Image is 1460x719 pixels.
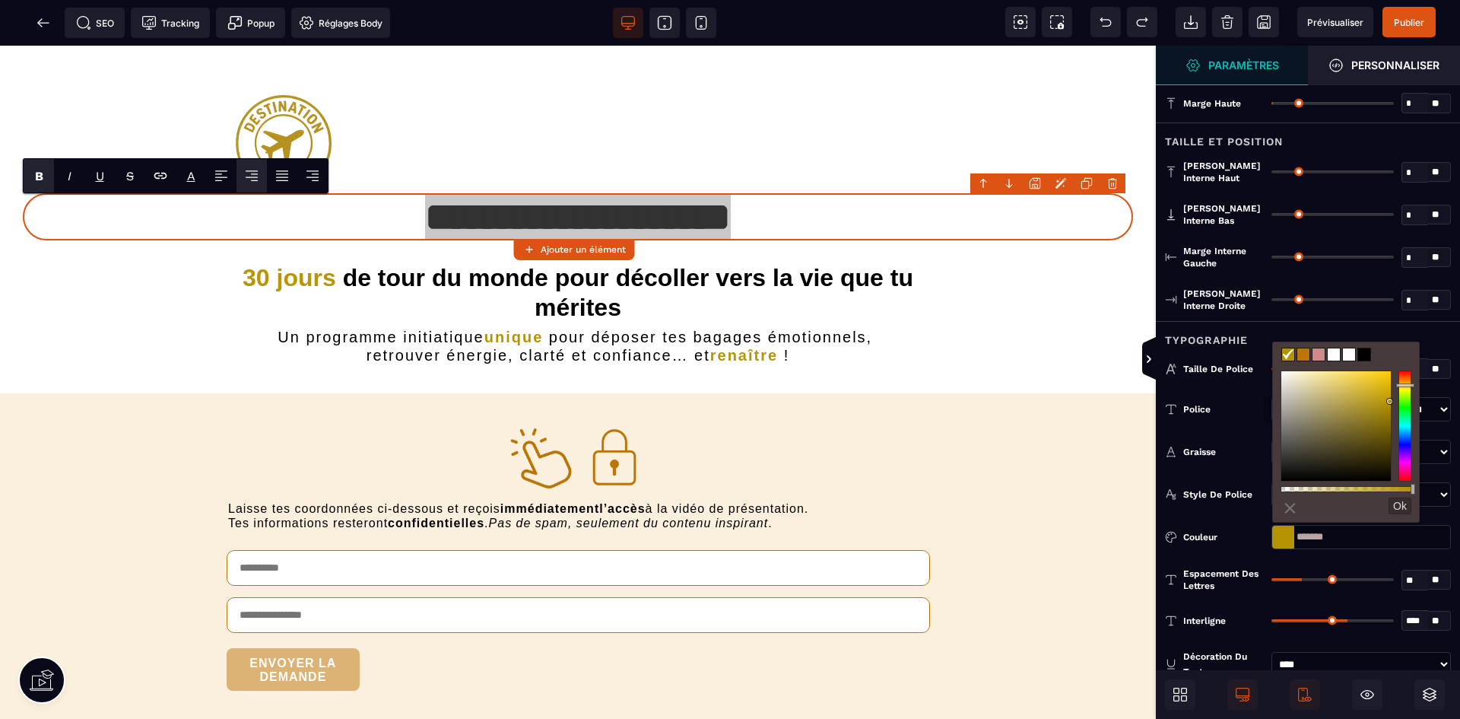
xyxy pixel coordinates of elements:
span: Ouvrir le gestionnaire de styles [1308,46,1460,85]
span: Capture d'écran [1042,7,1072,37]
span: Afficher le mobile [1290,679,1320,710]
p: A [187,169,195,183]
span: Ouvrir les calques [1414,679,1445,710]
span: Underline [84,159,115,192]
i: Pas de spam, seulement du contenu inspirant [489,471,769,484]
span: Voir tablette [649,8,680,38]
span: Rétablir [1127,7,1157,37]
img: 39d130436b8bf47ad0c60528f83477c9_padlock.png [577,374,652,449]
div: Style de police [1183,487,1264,502]
span: Enregistrer [1249,7,1279,37]
span: rgb(182, 147, 0) [1281,348,1295,361]
span: Défaire [1090,7,1121,37]
img: 6e4d6bb492642af8febf9bbbab80ad66_finger.png [505,377,577,449]
a: ⨯ [1281,495,1300,520]
span: Align Justify [267,159,297,192]
span: Align Center [236,159,267,192]
div: Taille et position [1156,122,1460,151]
span: Importer [1176,7,1206,37]
span: Réglages Body [299,15,382,30]
label: Font color [187,169,195,183]
span: rgb(187, 117, 7) [1297,348,1310,361]
b: confidentielles [388,471,484,484]
span: Popup [227,15,275,30]
span: Prévisualiser [1307,17,1363,28]
div: Graisse [1183,444,1264,460]
span: Taille de police [1183,363,1253,375]
text: Laisse tes coordonnées ci-dessous et reçois à la vidéo de présentation. Tes informations resteron... [228,452,928,488]
span: rgb(0, 0, 0) [1357,348,1371,361]
s: S [126,169,134,183]
strong: Personnaliser [1351,59,1439,71]
i: I [68,169,71,183]
span: Afficher les vues [1156,337,1171,383]
span: Ouvrir les blocs [1165,679,1195,710]
span: Voir les composants [1005,7,1036,37]
b: immédiatement [500,457,599,469]
button: Ajouter un élément [514,239,635,260]
span: rgb(209, 138, 138) [1312,348,1325,361]
span: Ouvrir le gestionnaire de styles [1156,46,1308,85]
h1: de tour du monde pour décoller vers la vie que tu mérites [228,218,928,282]
strong: Ajouter un élément [541,244,626,255]
span: Publier [1394,17,1424,28]
span: Strike-through [115,159,145,192]
span: Lien [145,159,176,192]
u: U [96,169,104,183]
span: Marge haute [1183,97,1241,110]
span: rgb(255, 254, 254) [1327,348,1341,361]
span: Interligne [1183,615,1226,627]
span: Voir mobile [686,8,716,38]
span: Afficher le desktop [1227,679,1258,710]
div: Police [1183,402,1264,417]
span: [PERSON_NAME] interne bas [1183,202,1264,227]
span: Align Right [297,159,328,192]
span: [PERSON_NAME] interne haut [1183,160,1264,184]
span: Italic [54,159,84,192]
button: ENVOYER LA DEMANDE [227,603,360,645]
span: Espacement des lettres [1183,568,1264,592]
span: [PERSON_NAME] interne droite [1183,288,1264,312]
div: Couleur [1183,530,1264,545]
span: Voir bureau [613,8,643,38]
span: Nettoyage [1212,7,1243,37]
b: l’accès [599,457,645,469]
div: Décoration du texte [1183,649,1264,679]
span: SEO [76,15,114,30]
b: B [35,169,43,183]
span: Masquer le bloc [1352,679,1382,710]
span: Métadata SEO [65,8,125,38]
img: 6bc32b15c6a1abf2dae384077174aadc_LOGOT15p.png [236,49,332,145]
button: Ok [1389,498,1411,514]
span: Favicon [291,8,390,38]
span: Marge interne gauche [1183,245,1264,269]
span: Align Left [206,159,236,192]
span: Aperçu [1297,7,1373,37]
strong: Paramètres [1208,59,1279,71]
div: Typographie [1156,321,1460,349]
h2: Un programme initiatique pour déposer tes bagages émotionnels, retrouver énergie, clarté et confi... [228,282,928,319]
span: Bold [24,159,54,192]
span: Créer une alerte modale [216,8,285,38]
span: Enregistrer le contenu [1382,7,1436,37]
span: Code de suivi [131,8,210,38]
span: Retour [28,8,59,38]
span: rgb(255, 255, 255) [1342,348,1356,361]
span: Tracking [141,15,199,30]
